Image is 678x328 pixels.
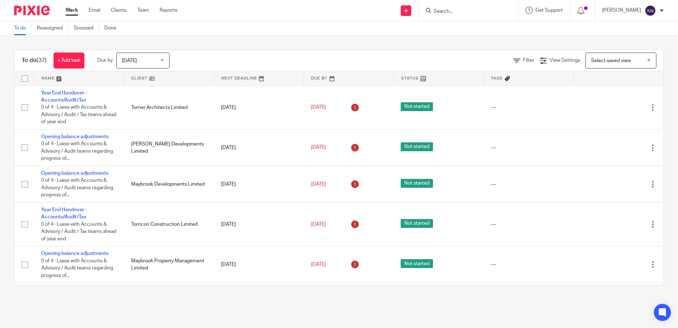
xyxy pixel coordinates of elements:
a: Email [89,7,100,14]
div: --- [491,181,567,188]
span: Not started [401,179,433,188]
td: Torricon Construction Limited [124,202,214,246]
span: [DATE] [122,58,137,63]
img: Pixie [14,6,50,15]
a: Team [137,7,149,14]
span: 0 of 4 · Liaise with Accounts & Advisory / Audit / Tax teams ahead of year end [41,222,116,241]
span: Select saved view [591,58,631,63]
td: Torner Architects Limited [124,86,214,129]
span: Filter [523,58,534,63]
span: Not started [401,142,433,151]
span: (37) [37,58,46,63]
span: Not started [401,259,433,268]
span: Tags [491,76,503,80]
a: Work [66,7,78,14]
span: Not started [401,102,433,111]
span: [DATE] [311,182,326,187]
span: 0 of 4 · Liaise with Accounts & Advisory / Audit teams regarding progress of... [41,178,113,197]
span: [DATE] [311,145,326,150]
a: Year End Handover - Accounts/Audit/Tax [41,207,87,219]
div: --- [491,144,567,151]
span: Not started [401,219,433,228]
a: Opening balance adjustments [41,134,109,139]
img: svg%3E [645,5,656,16]
a: Clients [111,7,127,14]
a: To do [14,21,32,35]
a: Opening balance adjustments [41,171,109,176]
span: 0 of 4 · Liaise with Accounts & Advisory / Audit teams regarding progress of... [41,258,113,278]
p: [PERSON_NAME] [602,7,641,14]
span: 0 of 4 · Liaise with Accounts & Advisory / Audit / Tax teams ahead of year end [41,105,116,124]
span: View Settings [550,58,580,63]
a: Reports [160,7,177,14]
a: Year End Handover - Accounts/Audit/Tax [41,91,87,103]
td: [PERSON_NAME] Developments Limited [124,129,214,166]
a: Opening balance adjustments [41,251,109,256]
td: [DATE] [214,283,304,319]
td: [DATE] [214,129,304,166]
td: [DATE] [214,246,304,283]
span: Get Support [535,8,563,13]
a: Snoozed [74,21,99,35]
p: Due by [97,57,113,64]
td: [DATE] [214,86,304,129]
td: [DATE] [214,166,304,202]
td: [DATE] [214,202,304,246]
h1: To do [22,57,46,64]
a: + Add task [54,53,84,69]
span: [DATE] [311,105,326,110]
span: 0 of 4 · Liaise with Accounts & Advisory / Audit teams regarding progress of... [41,141,113,161]
span: [DATE] [311,222,326,227]
input: Search [433,9,497,15]
td: Maybrook Properties Limited [124,283,214,319]
div: --- [491,261,567,268]
td: Maybrook Developments Limited [124,166,214,202]
span: [DATE] [311,262,326,267]
div: --- [491,104,567,111]
a: Reassigned [37,21,68,35]
td: Maybrook Property Management Limited [124,246,214,283]
div: --- [491,221,567,228]
a: Done [104,21,122,35]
